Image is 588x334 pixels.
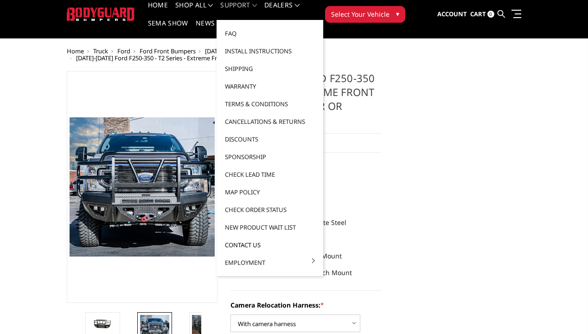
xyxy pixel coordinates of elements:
a: Discounts [220,130,320,148]
a: Warranty [220,77,320,95]
span: [DATE]-[DATE] Ford F250-350 - T2 Series - Extreme Front Bumper (receiver or winch) [76,54,302,62]
label: Camera Relocation Harness: [230,300,381,310]
span: Select Your Vehicle [331,9,390,19]
a: New Product Wait List [220,218,320,236]
a: Cart 0 [470,2,494,27]
a: Support [220,2,257,20]
a: Install Instructions [220,42,320,60]
a: Dealers [264,2,300,20]
span: ▾ [396,9,399,19]
button: Select Your Vehicle [325,6,405,23]
a: Ford Front Bumpers [140,47,196,55]
a: Contact Us [220,236,320,254]
a: Cancellations & Returns [220,113,320,130]
span: Cart [470,10,486,18]
a: Check Lead Time [220,166,320,183]
a: shop all [175,2,213,20]
a: SEMA Show [148,20,188,38]
a: Home [148,2,168,20]
a: MAP Policy [220,183,320,201]
a: Terms & Conditions [220,95,320,113]
a: Home [67,47,84,55]
img: BODYGUARD BUMPERS [67,7,135,21]
iframe: Chat Widget [542,289,588,334]
a: Truck [93,47,108,55]
a: [DATE]-[DATE] Ford F250/F350 [205,47,286,55]
a: Ford [117,47,130,55]
a: Account [437,2,467,27]
img: 2017-2022 Ford F250-350 - T2 Series - Extreme Front Bumper (receiver or winch) [192,315,221,334]
a: Check Order Status [220,201,320,218]
a: FAQ [220,25,320,42]
a: News [196,20,215,38]
a: Shipping [220,60,320,77]
img: 2017-2022 Ford F250-350 - T2 Series - Extreme Front Bumper (receiver or winch) [88,317,117,331]
a: Sponsorship [220,148,320,166]
a: Employment [220,254,320,271]
span: 0 [487,11,494,18]
a: 2017-2022 Ford F250-350 - T2 Series - Extreme Front Bumper (receiver or winch) [67,71,217,303]
span: Account [437,10,467,18]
